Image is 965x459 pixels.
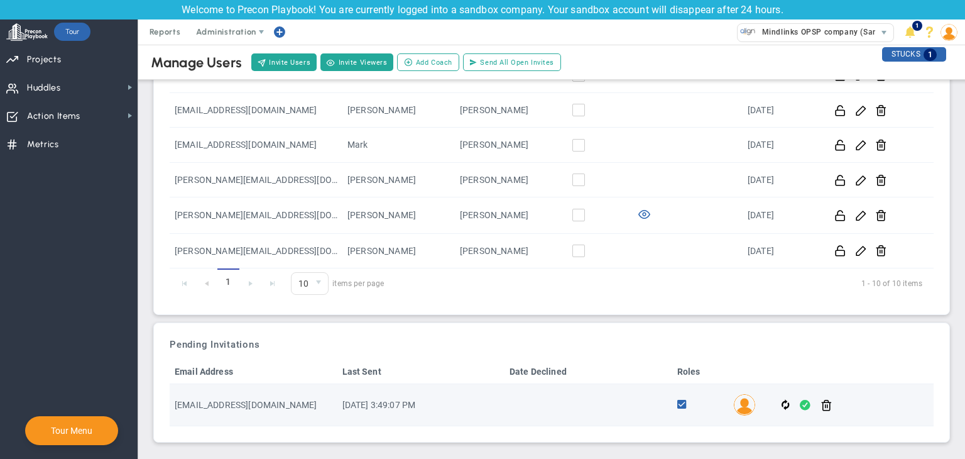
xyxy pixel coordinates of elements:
span: Mindlinks OPSP company (Sandbox) [756,24,899,40]
td: [PERSON_NAME] [342,163,455,197]
button: Reset this password [834,244,846,257]
td: [DATE] [743,163,821,197]
td: [PERSON_NAME] [342,197,455,233]
span: 1 [217,268,239,296]
img: Created by Chandrika A [734,394,755,416]
td: [PERSON_NAME] [455,234,567,268]
td: [PERSON_NAME] [455,163,567,197]
button: Invite Viewers [320,53,393,71]
button: Remove user from company [875,244,887,257]
button: Reset this password [834,104,846,117]
td: [EMAIL_ADDRESS][DOMAIN_NAME] [170,384,337,426]
span: Add Coach [416,57,452,68]
td: [PERSON_NAME] [455,197,567,233]
span: 1 - 10 of 10 items [400,276,922,291]
span: Projects [27,47,61,73]
div: STUCKS [882,47,946,62]
span: Huddles [27,75,61,101]
li: Help & Frequently Asked Questions (FAQ) [920,19,939,45]
button: Edit User Info [855,209,867,222]
button: Remove user from company [875,138,887,152]
span: View-only User [635,207,650,223]
td: [PERSON_NAME][EMAIL_ADDRESS][DOMAIN_NAME] [170,163,342,197]
td: [DATE] [743,234,821,268]
button: Remove user from company [875,209,887,222]
a: Date Declined [510,367,667,377]
button: Add Coach [397,53,459,71]
span: select [310,273,328,294]
img: 33647.Company.photo [740,24,756,40]
button: Delete Invite [821,398,832,412]
span: Reports [143,19,187,45]
button: Edit User Info [855,104,867,117]
td: [DATE] [743,128,821,162]
a: Email Address [175,367,332,377]
a: Last Sent [342,367,499,377]
td: [PERSON_NAME][EMAIL_ADDRESS][DOMAIN_NAME] [170,197,342,233]
span: Administrator [677,398,686,412]
span: 0 [291,272,329,295]
button: Accept Invite [800,398,810,412]
button: Reset this password [834,209,846,222]
button: Edit User Info [855,138,867,152]
span: 1 [912,21,922,31]
span: items per page [291,272,384,295]
span: Action Items [27,103,80,130]
td: [EMAIL_ADDRESS][DOMAIN_NAME] [170,128,342,162]
button: Tour Menu [47,425,96,436]
td: [PERSON_NAME] [342,234,455,268]
td: [DATE] [743,93,821,128]
img: 202891.Person.photo [940,24,957,41]
button: Send All Open Invites [463,53,561,71]
span: Metrics [27,131,59,158]
button: Remove user from company [875,174,887,187]
span: select [875,24,893,41]
button: Edit User Info [855,244,867,257]
span: Administration [196,27,256,36]
th: Roles [672,360,729,384]
td: [EMAIL_ADDRESS][DOMAIN_NAME] [170,93,342,128]
li: Announcements [900,19,920,45]
td: [DATE] 3:49:07 PM [337,384,505,426]
button: Reset this password [834,174,846,187]
td: [DATE] [743,197,821,233]
span: 1 [924,48,937,61]
span: 10 [292,273,310,294]
button: Reset this password [834,138,846,152]
h3: Pending Invitations [170,339,934,350]
button: Resend Invite [782,398,789,412]
td: Mark [342,128,455,162]
td: [PERSON_NAME] [455,128,567,162]
button: Invite Users [251,53,317,71]
td: [PERSON_NAME] [342,93,455,128]
button: Remove user from company [875,104,887,117]
td: [PERSON_NAME] [455,93,567,128]
div: Manage Users [151,54,242,71]
button: Edit User Info [855,174,867,187]
td: [PERSON_NAME][EMAIL_ADDRESS][DOMAIN_NAME] [170,234,342,268]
